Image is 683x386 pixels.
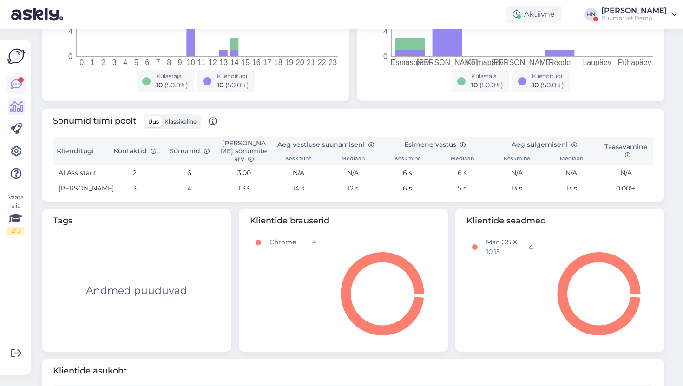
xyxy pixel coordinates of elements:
[492,59,553,67] tspan: [PERSON_NAME]
[162,181,217,196] td: 4
[53,137,107,165] th: Klienditugi
[148,118,159,125] span: Uus
[53,114,217,129] span: Sõnumid tiimi poolt
[156,72,188,80] div: Külastaja
[523,235,537,260] td: 4
[271,181,326,196] td: 14 s
[107,181,162,196] td: 3
[162,165,217,181] td: 6
[490,181,544,196] td: 13 s
[264,235,306,250] td: Chrome
[490,137,599,153] th: Aeg sulgemiseni
[601,7,667,14] div: [PERSON_NAME]
[271,137,381,153] th: Aeg vestluse suunamiseni
[390,59,429,66] tspan: Esmaspäev
[480,235,523,260] td: Mac OS X 10.15
[107,137,162,165] th: Kontaktid
[471,72,503,80] div: Külastaja
[123,59,127,66] tspan: 4
[584,8,598,21] div: HN
[326,165,380,181] td: N/A
[532,72,564,80] div: Klienditugi
[479,81,503,89] span: ( 50.0 %)
[252,59,261,66] tspan: 16
[532,81,539,89] span: 10
[209,59,217,66] tspan: 12
[53,181,107,196] td: [PERSON_NAME]
[79,59,84,66] tspan: 0
[187,59,195,66] tspan: 10
[328,59,337,66] tspan: 23
[599,165,653,181] td: N/A
[250,215,437,227] span: Klientide brauserid
[112,59,117,66] tspan: 3
[599,137,653,165] th: Taasavamine
[217,72,249,80] div: Klienditugi
[544,153,598,166] th: Mediaan
[178,59,182,66] tspan: 9
[383,52,387,60] tspan: 0
[601,7,677,22] a: [PERSON_NAME]Puumarket Demo
[285,59,293,66] tspan: 19
[307,235,321,250] td: 4
[435,153,489,166] th: Mediaan
[466,215,653,227] span: Klientide seadmed
[7,47,25,65] img: Askly Logo
[68,28,72,36] tspan: 4
[381,181,435,196] td: 6 s
[381,165,435,181] td: 6 s
[326,153,380,166] th: Mediaan
[162,137,217,165] th: Sõnumid
[217,181,271,196] td: 1.33
[417,59,478,67] tspan: [PERSON_NAME]
[217,81,223,89] span: 10
[134,59,138,66] tspan: 5
[506,6,562,23] div: Aktiivne
[167,59,171,66] tspan: 8
[601,14,667,22] div: Puumarket Demo
[544,181,598,196] td: 13 s
[263,59,271,66] tspan: 17
[618,59,651,66] tspan: Pühapäev
[53,165,107,181] td: AI Assistant
[271,153,326,166] th: Keskmine
[107,165,162,181] td: 2
[241,59,250,66] tspan: 15
[466,59,503,66] tspan: Kolmapäev
[326,181,380,196] td: 12 s
[230,59,239,66] tspan: 14
[381,153,435,166] th: Keskmine
[91,59,95,66] tspan: 1
[271,165,326,181] td: N/A
[156,59,160,66] tspan: 7
[274,59,282,66] tspan: 18
[225,81,249,89] span: ( 50.0 %)
[53,365,653,377] span: Klientide asukoht
[219,59,228,66] tspan: 13
[53,215,220,227] span: Tags
[383,28,387,36] tspan: 4
[435,181,489,196] td: 5 s
[145,59,149,66] tspan: 6
[86,283,187,298] div: Andmed puuduvad
[217,165,271,181] td: 3.00
[164,118,197,125] span: Klassikaline
[101,59,105,66] tspan: 2
[540,81,564,89] span: ( 50.0 %)
[7,227,24,235] div: 2 / 3
[68,52,72,60] tspan: 0
[490,165,544,181] td: N/A
[583,59,611,66] tspan: Laupäev
[7,193,24,235] div: Vaata siia
[217,137,271,165] th: [PERSON_NAME] sõnumite arv
[549,59,571,66] tspan: Reede
[296,59,304,66] tspan: 20
[318,59,326,66] tspan: 22
[156,81,163,89] span: 10
[435,165,489,181] td: 6 s
[164,81,188,89] span: ( 50.0 %)
[544,165,598,181] td: N/A
[599,181,653,196] td: 0.00%
[490,153,544,166] th: Keskmine
[471,81,478,89] span: 10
